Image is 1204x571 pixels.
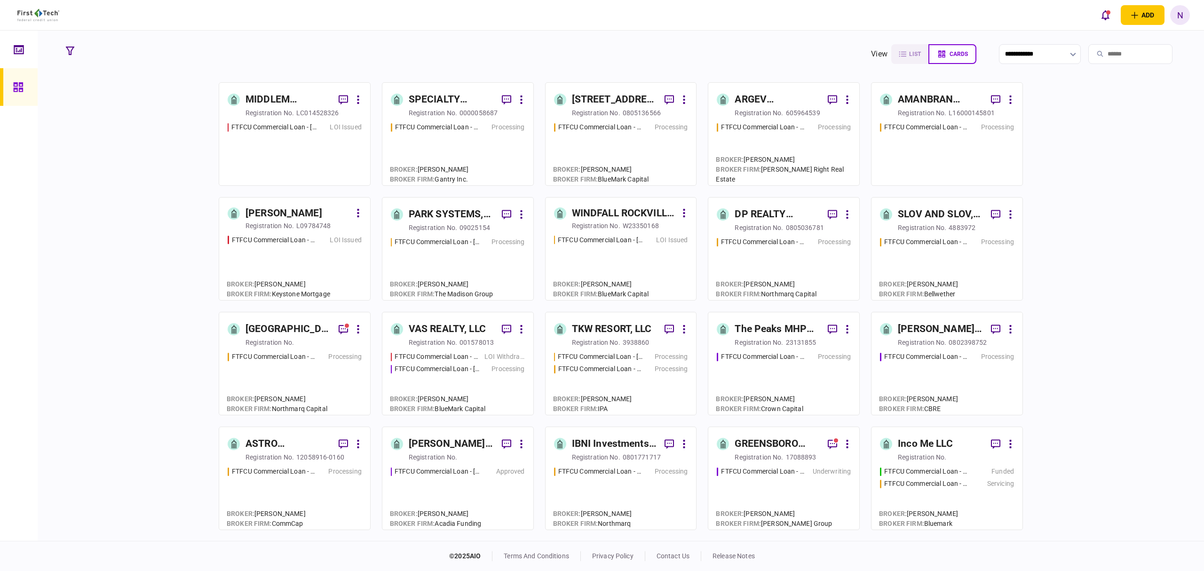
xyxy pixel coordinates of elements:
[459,338,494,347] div: 001578013
[884,122,969,132] div: FTFCU Commercial Loan - 11140 Spring Hill Dr, Spring Hill FL
[553,405,598,412] span: broker firm :
[735,223,783,232] div: registration no.
[884,467,969,476] div: FTFCU Commercial Loan - 330 Main Street Freeville
[949,223,975,232] div: 4883972
[884,237,969,247] div: FTFCU Commercial Loan - 1639 Alameda Ave Lakewood OH
[716,280,744,288] span: Broker :
[553,510,581,517] span: Broker :
[623,452,661,462] div: 0801771717
[390,395,418,403] span: Broker :
[572,108,620,118] div: registration no.
[721,352,806,362] div: FTFCU Commercial Loan - 6110 N US Hwy 89 Flagstaff AZ
[708,427,860,530] a: GREENSBORO ESTATES LLCregistration no.17088893FTFCU Commercial Loan - 1770 Allens Circle Greensbo...
[721,122,806,132] div: FTFCU Commercial Loan - 8813 Edgewater Dr SW Lakewood WA
[716,156,744,163] span: Broker :
[871,427,1023,530] a: Inco Me LLCregistration no.FTFCU Commercial Loan - 330 Main Street FreevilleFundedFTFCU Commercia...
[491,237,524,247] div: Processing
[655,352,688,362] div: Processing
[246,452,294,462] div: registration no.
[553,279,649,289] div: [PERSON_NAME]
[716,519,832,529] div: [PERSON_NAME] Group
[246,221,294,230] div: registration no.
[981,352,1014,362] div: Processing
[950,51,968,57] span: cards
[898,92,983,107] div: AMANBRAN INVESTMENTS, LLC
[390,290,435,298] span: broker firm :
[558,364,643,374] div: FTFCU Commercial Loan - 2410 Charleston Highway
[735,92,820,107] div: ARGEV EDGEWATER HOLDINGS LLC
[390,166,418,173] span: Broker :
[390,519,481,529] div: Acadia Funding
[227,519,306,529] div: CommCap
[572,221,620,230] div: registration no.
[1095,5,1115,25] button: open notifications list
[657,552,689,560] a: contact us
[898,338,946,347] div: registration no.
[716,405,761,412] span: broker firm :
[655,122,688,132] div: Processing
[949,338,987,347] div: 0802398752
[884,479,969,489] div: FTFCU Commercial Loan - 330 Main Street Freeville
[459,223,490,232] div: 09025154
[721,467,806,476] div: FTFCU Commercial Loan - 1770 Allens Circle Greensboro GA
[909,51,921,57] span: list
[227,520,272,527] span: broker firm :
[227,394,327,404] div: [PERSON_NAME]
[898,223,946,232] div: registration no.
[484,352,524,362] div: LOI Withdrawn/Declined
[553,290,598,298] span: broker firm :
[572,436,657,452] div: IBNI Investments, LLC
[713,552,755,560] a: release notes
[545,427,697,530] a: IBNI Investments, LLCregistration no.0801771717FTFCU Commercial Loan - 6 Uvalde Road Houston TX P...
[716,166,761,173] span: broker firm :
[871,82,1023,186] a: AMANBRAN INVESTMENTS, LLCregistration no.L16000145801FTFCU Commercial Loan - 11140 Spring Hill Dr...
[572,92,657,107] div: [STREET_ADDRESS], LLC
[246,338,294,347] div: registration no.
[716,290,761,298] span: broker firm :
[504,552,569,560] a: terms and conditions
[246,206,322,221] div: [PERSON_NAME]
[716,395,744,403] span: Broker :
[395,352,480,362] div: FTFCU Commercial Loan - 1882 New Scotland Road
[884,352,969,362] div: FTFCU Commercial Loan - 513 E Caney Street Wharton TX
[382,427,534,530] a: [PERSON_NAME] Regency Partners LLCregistration no.FTFCU Commercial Loan - 6 Dunbar Rd Monticello ...
[655,364,688,374] div: Processing
[553,289,649,299] div: BlueMark Capital
[227,279,330,289] div: [PERSON_NAME]
[409,436,494,452] div: [PERSON_NAME] Regency Partners LLC
[716,289,816,299] div: Northmarq Capital
[553,280,581,288] span: Broker :
[786,452,816,462] div: 17088893
[818,122,851,132] div: Processing
[879,395,907,403] span: Broker :
[227,289,330,299] div: Keystone Mortgage
[390,394,486,404] div: [PERSON_NAME]
[716,510,744,517] span: Broker :
[491,122,524,132] div: Processing
[898,452,946,462] div: registration no.
[623,108,661,118] div: 0805136566
[879,405,924,412] span: broker firm :
[879,509,958,519] div: [PERSON_NAME]
[459,108,498,118] div: 0000058687
[219,82,371,186] a: MIDDLEM ALLIANCE PLAZA LLCregistration no.LC014528326FTFCU Commercial Loan - 324 Emerson Blvd Hig...
[296,452,344,462] div: 12058916-0160
[390,279,493,289] div: [PERSON_NAME]
[409,92,494,107] div: SPECIALTY PROPERTIES LLC
[330,235,361,245] div: LOI Issued
[991,467,1014,476] div: Funded
[572,206,677,221] div: WINDFALL ROCKVILLE LLC
[227,510,254,517] span: Broker :
[545,197,697,301] a: WINDFALL ROCKVILLE LLCregistration no.W23350168FTFCU Commercial Loan - 1701-1765 Rockville PikeLO...
[227,395,254,403] span: Broker :
[871,197,1023,301] a: SLOV AND SLOV, LLCregistration no.4883972FTFCU Commercial Loan - 1639 Alameda Ave Lakewood OHProc...
[553,394,632,404] div: [PERSON_NAME]
[898,207,983,222] div: SLOV AND SLOV, LLC
[246,322,331,337] div: [GEOGRAPHIC_DATA] Townhomes LLC
[716,404,803,414] div: Crown Capital
[879,520,924,527] span: broker firm :
[898,108,946,118] div: registration no.
[382,197,534,301] a: PARK SYSTEMS, INC.registration no.09025154FTFCU Commercial Loan - 600 Holly Drive AlbanyProcessin...
[328,467,361,476] div: Processing
[553,395,581,403] span: Broker :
